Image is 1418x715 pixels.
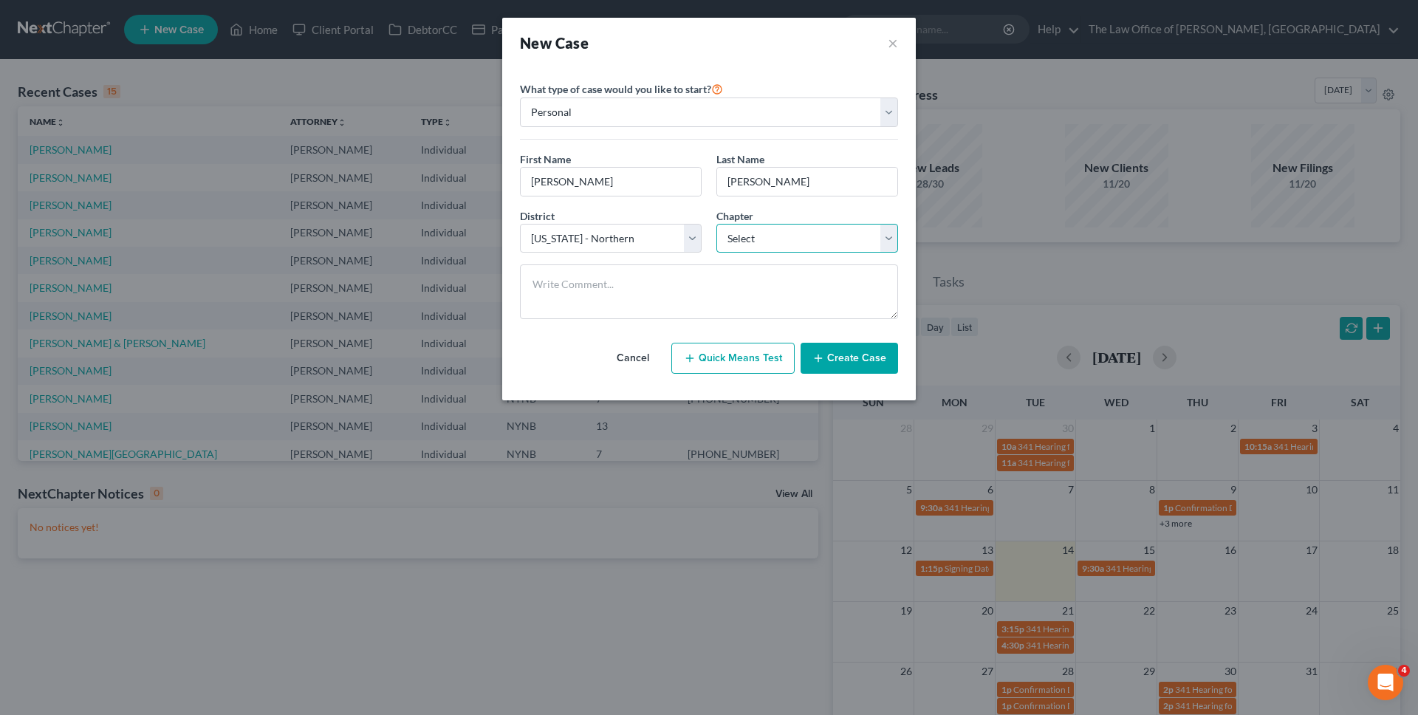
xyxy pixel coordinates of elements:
span: First Name [520,153,571,165]
button: Create Case [801,343,898,374]
button: Quick Means Test [671,343,795,374]
span: Chapter [716,210,753,222]
iframe: Intercom live chat [1368,665,1403,700]
input: Enter Last Name [717,168,897,196]
strong: New Case [520,34,589,52]
span: District [520,210,555,222]
button: × [888,32,898,53]
button: Cancel [600,343,665,373]
input: Enter First Name [521,168,701,196]
label: What type of case would you like to start? [520,80,723,97]
span: Last Name [716,153,764,165]
span: 4 [1398,665,1410,677]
